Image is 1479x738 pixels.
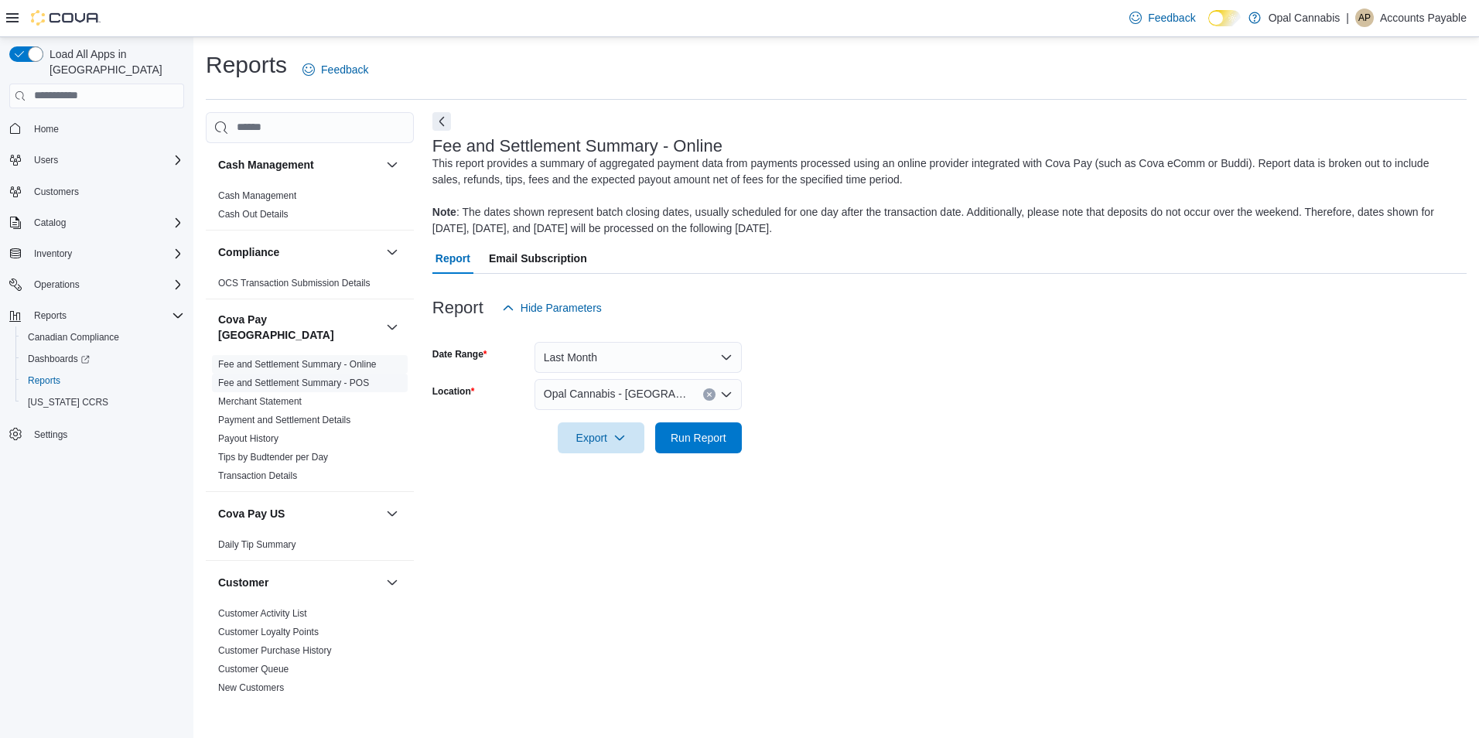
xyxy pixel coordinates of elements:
[22,393,114,412] a: [US_STATE] CCRS
[218,664,289,675] a: Customer Queue
[218,378,369,388] a: Fee and Settlement Summary - POS
[432,299,483,317] h3: Report
[28,151,64,169] button: Users
[206,274,414,299] div: Compliance
[218,470,297,482] span: Transaction Details
[544,384,688,403] span: Opal Cannabis - [GEOGRAPHIC_DATA]
[3,274,190,296] button: Operations
[22,371,184,390] span: Reports
[28,353,90,365] span: Dashboards
[432,137,722,155] h3: Fee and Settlement Summary - Online
[15,370,190,391] button: Reports
[218,157,314,173] h3: Cash Management
[9,111,184,486] nav: Complex example
[206,186,414,230] div: Cash Management
[218,358,377,371] span: Fee and Settlement Summary - Online
[1355,9,1374,27] div: Accounts Payable
[28,425,73,444] a: Settings
[218,396,302,407] a: Merchant Statement
[218,575,268,590] h3: Customer
[218,663,289,675] span: Customer Queue
[218,190,296,201] a: Cash Management
[28,183,85,201] a: Customers
[489,243,587,274] span: Email Subscription
[218,682,284,693] a: New Customers
[34,278,80,291] span: Operations
[218,209,289,220] a: Cash Out Details
[296,54,374,85] a: Feedback
[3,422,190,445] button: Settings
[218,452,328,463] a: Tips by Budtender per Day
[218,395,302,408] span: Merchant Statement
[720,388,733,401] button: Open list of options
[218,157,380,173] button: Cash Management
[22,393,184,412] span: Washington CCRS
[28,275,184,294] span: Operations
[206,604,414,703] div: Customer
[218,414,350,426] span: Payment and Settlement Details
[1380,9,1467,27] p: Accounts Payable
[218,607,307,620] span: Customer Activity List
[34,154,58,166] span: Users
[3,305,190,326] button: Reports
[1148,10,1195,26] span: Feedback
[28,424,184,443] span: Settings
[206,355,414,491] div: Cova Pay [GEOGRAPHIC_DATA]
[218,506,380,521] button: Cova Pay US
[22,328,184,347] span: Canadian Compliance
[671,430,726,446] span: Run Report
[218,208,289,220] span: Cash Out Details
[22,350,184,368] span: Dashboards
[436,243,470,274] span: Report
[15,326,190,348] button: Canadian Compliance
[218,470,297,481] a: Transaction Details
[1123,2,1201,33] a: Feedback
[383,318,401,337] button: Cova Pay [GEOGRAPHIC_DATA]
[28,214,184,232] span: Catalog
[28,214,72,232] button: Catalog
[34,309,67,322] span: Reports
[3,149,190,171] button: Users
[1208,10,1241,26] input: Dark Mode
[321,62,368,77] span: Feedback
[432,112,451,131] button: Next
[521,300,602,316] span: Hide Parameters
[218,312,380,343] h3: Cova Pay [GEOGRAPHIC_DATA]
[28,244,78,263] button: Inventory
[218,575,380,590] button: Customer
[218,644,332,657] span: Customer Purchase History
[218,645,332,656] a: Customer Purchase History
[218,415,350,425] a: Payment and Settlement Details
[3,180,190,203] button: Customers
[655,422,742,453] button: Run Report
[28,396,108,408] span: [US_STATE] CCRS
[383,155,401,174] button: Cash Management
[218,190,296,202] span: Cash Management
[703,388,716,401] button: Clear input
[3,243,190,265] button: Inventory
[218,432,278,445] span: Payout History
[34,186,79,198] span: Customers
[28,275,86,294] button: Operations
[28,331,119,343] span: Canadian Compliance
[1358,9,1371,27] span: AP
[3,212,190,234] button: Catalog
[218,538,296,551] span: Daily Tip Summary
[432,385,475,398] label: Location
[22,371,67,390] a: Reports
[218,278,371,289] a: OCS Transaction Submission Details
[218,451,328,463] span: Tips by Budtender per Day
[28,151,184,169] span: Users
[34,248,72,260] span: Inventory
[28,306,73,325] button: Reports
[34,429,67,441] span: Settings
[28,182,184,201] span: Customers
[218,359,377,370] a: Fee and Settlement Summary - Online
[432,155,1459,237] div: This report provides a summary of aggregated payment data from payments processed using an online...
[22,350,96,368] a: Dashboards
[218,539,296,550] a: Daily Tip Summary
[206,50,287,80] h1: Reports
[383,573,401,592] button: Customer
[15,348,190,370] a: Dashboards
[15,391,190,413] button: [US_STATE] CCRS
